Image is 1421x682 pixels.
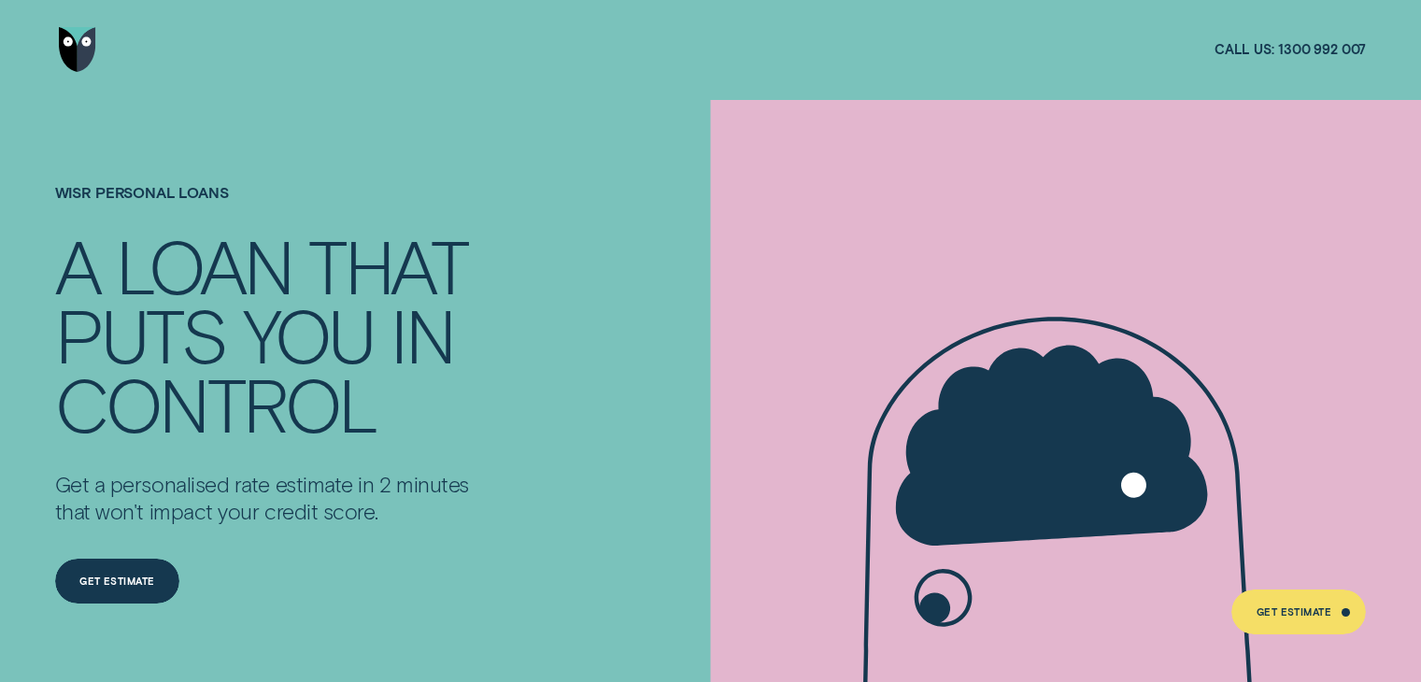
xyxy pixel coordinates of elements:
div: PUTS [55,299,226,368]
h4: A LOAN THAT PUTS YOU IN CONTROL [55,230,487,438]
div: A [55,230,99,299]
div: LOAN [116,230,291,299]
a: Get Estimate [55,559,179,604]
div: YOU [243,299,374,368]
a: Get Estimate [1231,590,1366,634]
span: 1300 992 007 [1278,41,1366,59]
h1: Wisr Personal Loans [55,184,487,230]
span: Call us: [1215,41,1274,59]
img: Wisr [59,27,96,72]
div: CONTROL [55,368,377,437]
div: THAT [308,230,466,299]
p: Get a personalised rate estimate in 2 minutes that won't impact your credit score. [55,471,487,525]
a: Call us:1300 992 007 [1215,41,1366,59]
div: IN [391,299,453,368]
